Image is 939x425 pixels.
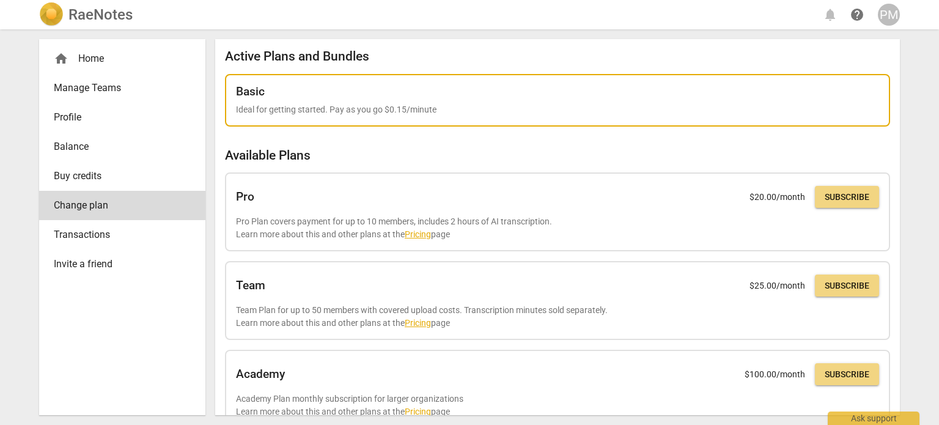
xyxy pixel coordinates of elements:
p: Team Plan for up to 50 members with covered upload costs. Transcription minutes sold separately. ... [236,304,879,329]
span: Balance [54,139,181,154]
a: Help [846,4,868,26]
span: Transactions [54,227,181,242]
a: Pricing [405,407,431,416]
p: $ 25.00 /month [749,279,805,292]
div: Ask support [828,412,919,425]
a: Balance [39,132,205,161]
a: Transactions [39,220,205,249]
p: Pro Plan covers payment for up to 10 members, includes 2 hours of AI transcription. Learn more ab... [236,215,879,240]
div: Home [54,51,181,66]
h2: Team [236,279,265,292]
span: Buy credits [54,169,181,183]
h2: Academy [236,368,285,381]
span: Change plan [54,198,181,213]
p: $ 100.00 /month [745,368,805,381]
h2: Available Plans [225,148,890,163]
a: Profile [39,103,205,132]
p: $ 20.00 /month [749,191,805,204]
button: Subscribe [815,275,879,297]
a: Pricing [405,229,431,239]
p: Ideal for getting started. Pay as you go $0.15/minute [236,103,879,116]
img: Logo [39,2,64,27]
span: Subscribe [825,280,869,292]
span: Profile [54,110,181,125]
button: Subscribe [815,186,879,208]
a: Invite a friend [39,249,205,279]
div: Home [39,44,205,73]
button: PM [878,4,900,26]
span: Manage Teams [54,81,181,95]
a: Change plan [39,191,205,220]
h2: Active Plans and Bundles [225,49,890,64]
a: Manage Teams [39,73,205,103]
span: Invite a friend [54,257,181,272]
span: home [54,51,68,66]
h2: Pro [236,190,254,204]
span: Subscribe [825,369,869,381]
p: Academy Plan monthly subscription for larger organizations Learn more about this and other plans ... [236,393,879,418]
button: Subscribe [815,363,879,385]
h2: RaeNotes [68,6,133,23]
span: Subscribe [825,191,869,204]
a: Pricing [405,318,431,328]
span: help [850,7,864,22]
a: Buy credits [39,161,205,191]
h2: Basic [236,85,265,98]
a: LogoRaeNotes [39,2,133,27]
